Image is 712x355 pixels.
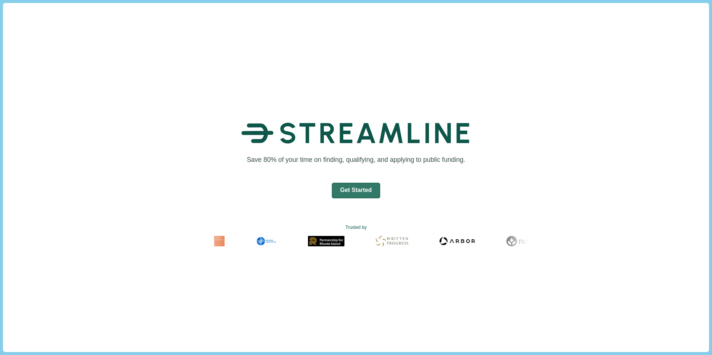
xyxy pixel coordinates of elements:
img: Milken Institute Logo [256,236,277,246]
img: Arbor Logo [439,236,475,246]
img: Partnership for Rhode Island Logo [308,236,344,246]
img: Fram Energy Logo [214,236,225,246]
text: Trusted by [345,224,366,231]
img: Noya Logo [506,236,537,246]
button: Get Started [332,183,381,198]
img: Written Progress Logo [376,236,408,246]
h1: Save 80% of your time on finding, qualifying, and applying to public funding. [244,155,468,164]
img: Streamline Climate Logo [241,112,471,154]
